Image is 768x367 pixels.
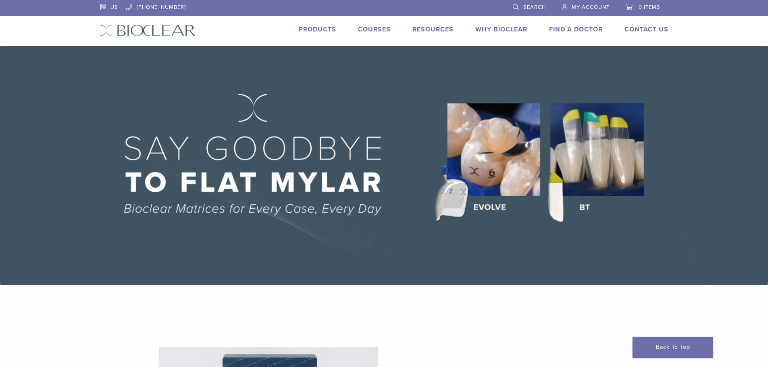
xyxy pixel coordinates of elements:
[549,25,603,33] a: Find A Doctor
[299,25,336,33] a: Products
[572,4,610,10] span: My Account
[358,25,391,33] a: Courses
[633,337,713,358] a: Back To Top
[475,25,527,33] a: Why Bioclear
[624,25,668,33] a: Contact Us
[639,4,660,10] span: 0 items
[412,25,454,33] a: Resources
[523,4,546,10] span: Search
[100,25,196,36] img: Bioclear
